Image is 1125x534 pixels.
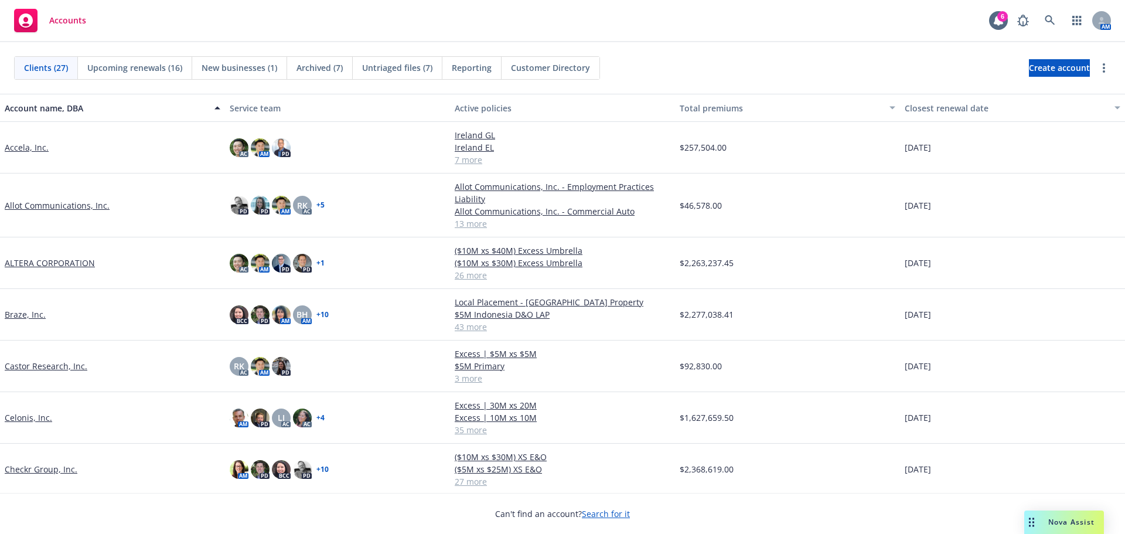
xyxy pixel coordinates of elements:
img: photo [251,305,270,324]
span: [DATE] [905,308,931,321]
img: photo [272,196,291,215]
a: Excess | 30M xs 20M [455,399,670,411]
span: [DATE] [905,141,931,154]
span: Clients (27) [24,62,68,74]
a: + 10 [316,466,329,473]
a: ($10M xs $30M) Excess Umbrella [455,257,670,269]
a: Braze, Inc. [5,308,46,321]
a: more [1097,61,1111,75]
a: Switch app [1065,9,1089,32]
span: Upcoming renewals (16) [87,62,182,74]
a: $5M Primary [455,360,670,372]
span: [DATE] [905,463,931,475]
a: + 4 [316,414,325,421]
span: New businesses (1) [202,62,277,74]
a: 7 more [455,154,670,166]
span: Create account [1029,57,1090,79]
span: Accounts [49,16,86,25]
button: Closest renewal date [900,94,1125,122]
img: photo [272,305,291,324]
div: Active policies [455,102,670,114]
span: $2,277,038.41 [680,308,734,321]
a: + 1 [316,260,325,267]
img: photo [272,357,291,376]
a: Create account [1029,59,1090,77]
a: Allot Communications, Inc. [5,199,110,212]
a: Report a Bug [1011,9,1035,32]
span: Reporting [452,62,492,74]
img: photo [230,305,248,324]
button: Total premiums [675,94,900,122]
img: photo [272,460,291,479]
img: photo [251,357,270,376]
span: Nova Assist [1048,517,1095,527]
a: Accela, Inc. [5,141,49,154]
a: Castor Research, Inc. [5,360,87,372]
a: ($10M xs $40M) Excess Umbrella [455,244,670,257]
img: photo [251,409,270,427]
div: Drag to move [1024,511,1039,534]
span: Can't find an account? [495,508,630,520]
img: photo [230,460,248,479]
span: $257,504.00 [680,141,727,154]
a: Search for it [582,508,630,519]
a: Accounts [9,4,91,37]
div: Service team [230,102,445,114]
span: [DATE] [905,411,931,424]
img: photo [230,254,248,273]
a: Ireland GL [455,129,670,141]
div: Account name, DBA [5,102,207,114]
img: photo [251,460,270,479]
a: + 5 [316,202,325,209]
span: $92,830.00 [680,360,722,372]
img: photo [272,138,291,157]
span: RK [297,199,308,212]
a: $5M Indonesia D&O LAP [455,308,670,321]
span: LI [278,411,285,424]
span: Customer Directory [511,62,590,74]
span: Untriaged files (7) [362,62,432,74]
a: 35 more [455,424,670,436]
img: photo [293,409,312,427]
img: photo [251,138,270,157]
img: photo [293,254,312,273]
a: 13 more [455,217,670,230]
a: Local Placement - [GEOGRAPHIC_DATA] Property [455,296,670,308]
div: Total premiums [680,102,882,114]
a: ALTERA CORPORATION [5,257,95,269]
span: $2,263,237.45 [680,257,734,269]
img: photo [251,254,270,273]
img: photo [251,196,270,215]
button: Active policies [450,94,675,122]
span: [DATE] [905,360,931,372]
img: photo [272,254,291,273]
img: photo [230,138,248,157]
span: $46,578.00 [680,199,722,212]
img: photo [293,460,312,479]
div: Closest renewal date [905,102,1107,114]
span: [DATE] [905,257,931,269]
span: RK [234,360,244,372]
a: + 10 [316,311,329,318]
a: 3 more [455,372,670,385]
span: $1,627,659.50 [680,411,734,424]
button: Nova Assist [1024,511,1104,534]
img: photo [230,409,248,427]
span: [DATE] [905,199,931,212]
span: $2,368,619.00 [680,463,734,475]
a: 43 more [455,321,670,333]
a: ($10M xs $30M) XS E&O [455,451,670,463]
img: photo [230,196,248,215]
button: Service team [225,94,450,122]
a: Search [1038,9,1062,32]
a: 27 more [455,475,670,488]
a: 26 more [455,269,670,281]
span: BH [296,308,308,321]
a: Celonis, Inc. [5,411,52,424]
